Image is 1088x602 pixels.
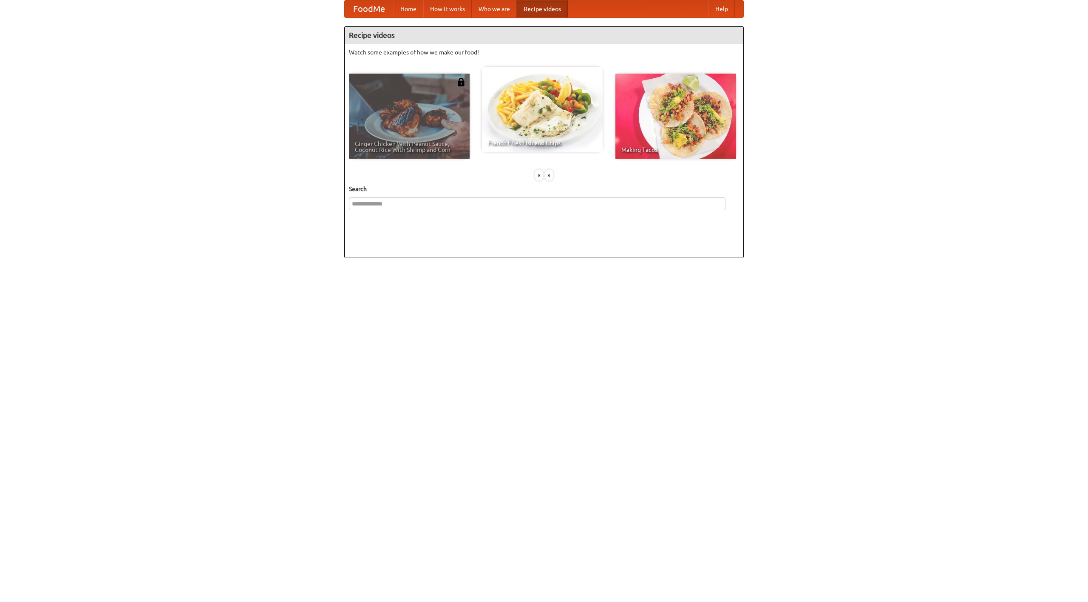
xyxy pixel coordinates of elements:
a: FoodMe [345,0,394,17]
div: « [535,170,543,180]
a: Help [708,0,735,17]
p: Watch some examples of how we make our food! [349,48,739,57]
h4: Recipe videos [345,27,743,44]
a: How it works [423,0,472,17]
span: French Fries Fish and Chips [488,140,597,146]
span: Making Tacos [621,147,730,153]
img: 483408.png [457,78,465,86]
a: Making Tacos [615,74,736,159]
a: Who we are [472,0,517,17]
div: » [545,170,553,180]
h5: Search [349,185,739,193]
a: Home [394,0,423,17]
a: French Fries Fish and Chips [482,67,603,152]
a: Recipe videos [517,0,568,17]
